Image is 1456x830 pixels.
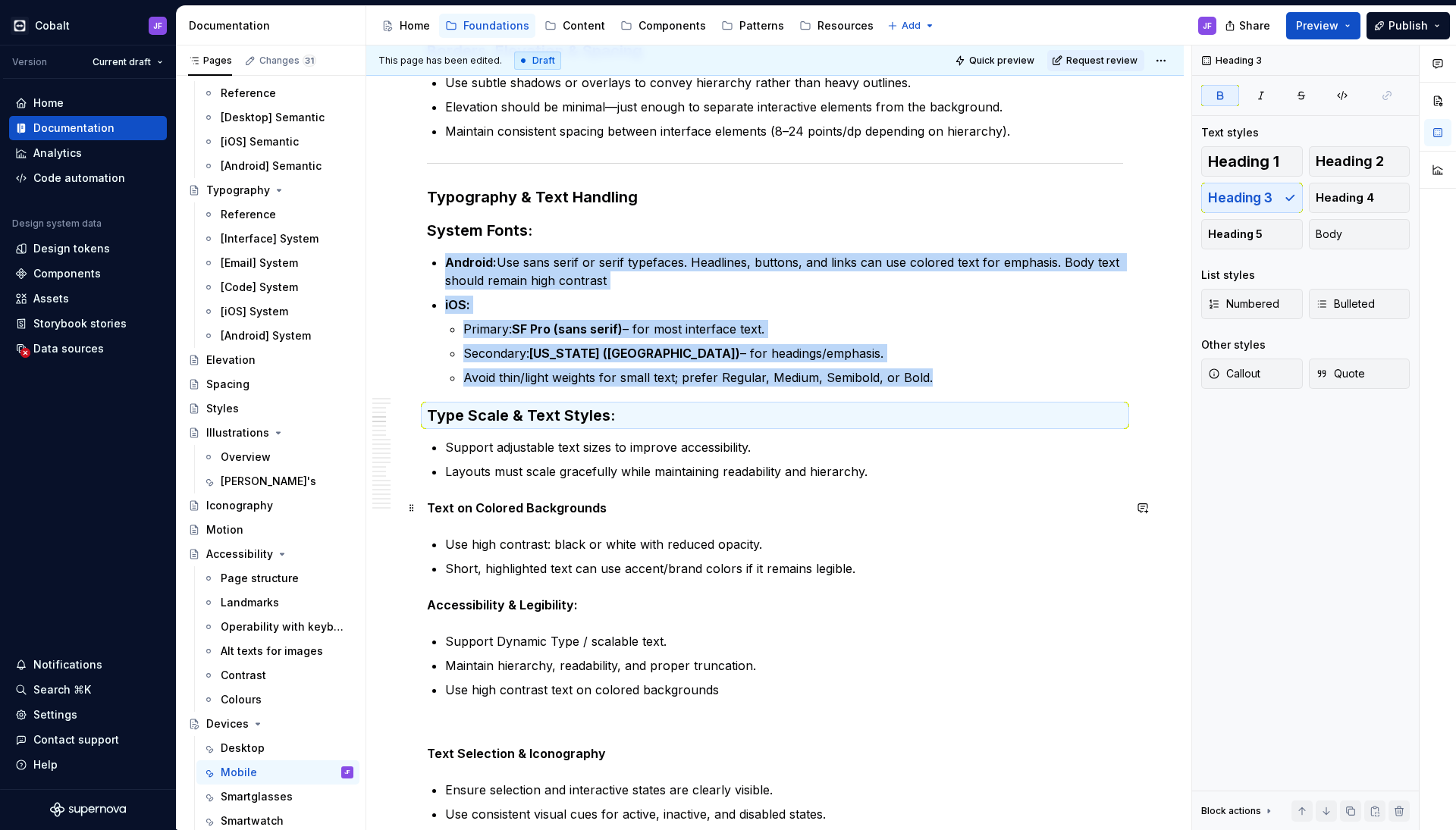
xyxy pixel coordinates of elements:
p: Use subtle shadows or overlays to convey hierarchy rather than heavy outlines. [445,74,1123,92]
div: JF [1203,20,1212,32]
span: Quote [1316,366,1365,381]
div: Colours [221,692,262,707]
p: Support adjustable text sizes to improve accessibility. [445,438,1123,456]
span: Numbered [1208,296,1279,312]
p: Use high contrast text on colored backgrounds [445,681,1123,699]
a: Foundations [439,14,535,38]
a: [Desktop] Semantic [196,105,359,130]
span: Quick preview [969,55,1034,67]
div: Components [33,266,101,281]
div: Code automation [33,171,125,186]
a: [Code] System [196,275,359,299]
div: [Code] System [221,280,298,295]
div: Data sources [33,341,104,356]
div: Typography [206,183,270,198]
p: Maintain consistent spacing between interface elements (8–24 points/dp depending on hierarchy). [445,122,1123,140]
a: Code automation [9,166,167,190]
a: Operability with keyboard [196,615,359,639]
a: Storybook stories [9,312,167,336]
span: Callout [1208,366,1260,381]
div: Accessibility [206,547,273,562]
a: [iOS] System [196,299,359,324]
a: Desktop [196,736,359,760]
div: Mobile [221,765,257,780]
div: Foundations [463,18,529,33]
a: Reference [196,81,359,105]
p: Use sans serif or serif typefaces. Headlines, buttons, and links can use colored text for emphasi... [445,253,1123,290]
span: Preview [1296,18,1338,33]
div: [Android] System [221,328,311,343]
strong: iOS: [445,297,470,312]
div: Block actions [1201,800,1275,822]
a: Design tokens [9,236,167,261]
a: Colours [196,687,359,712]
button: Bulleted [1309,289,1410,319]
a: Contrast [196,663,359,687]
div: Alt texts for images [221,644,323,659]
strong: Accessibility & Legibility: [427,597,578,612]
a: Motion [182,518,359,542]
div: Page tree [375,11,880,41]
a: Iconography [182,493,359,518]
p: Primary: – for most interface text. [463,320,1123,338]
div: Desktop [221,741,265,756]
a: Elevation [182,348,359,372]
p: Short, highlighted text can use accent/brand colors if it remains legible. [445,559,1123,578]
div: Text styles [1201,125,1259,140]
p: Use high contrast: black or white with reduced opacity. [445,535,1123,553]
a: [Email] System [196,251,359,275]
div: Contact support [33,732,119,747]
strong: System Fonts: [427,221,532,240]
button: Quick preview [950,50,1041,71]
div: Smartwatch [221,813,284,828]
button: Numbered [1201,289,1303,319]
div: [Interface] System [221,231,318,246]
div: Contrast [221,668,266,683]
span: Heading 4 [1316,190,1374,205]
button: Heading 5 [1201,219,1303,249]
button: Notifications [9,653,167,677]
div: Block actions [1201,805,1261,817]
span: Heading 5 [1208,227,1263,242]
button: Request review [1047,50,1144,71]
div: Help [33,757,58,772]
div: Overview [221,449,271,465]
div: Pages [188,55,232,67]
p: Layouts must scale gracefully while maintaining readability and hierarchy. [445,462,1123,481]
button: Heading 1 [1201,146,1303,177]
a: Documentation [9,116,167,140]
div: Page structure [221,571,299,586]
a: [Interface] System [196,227,359,251]
span: Request review [1066,55,1137,67]
span: Heading 1 [1208,154,1279,169]
div: [iOS] System [221,304,288,319]
div: [Android] Semantic [221,158,322,174]
div: Illustrations [206,425,269,440]
div: Design system data [12,218,102,230]
button: Publish [1367,12,1450,39]
a: Home [9,91,167,115]
button: Callout [1201,359,1303,389]
div: Search ⌘K [33,682,91,697]
div: Smartglasses [221,789,293,804]
div: Components [639,18,706,33]
div: Spacing [206,377,249,392]
button: Heading 4 [1309,183,1410,213]
button: Current draft [86,52,170,73]
h3: Typography & Text Handling [427,186,1123,208]
a: Content [538,14,611,38]
a: Home [375,14,436,38]
div: Landmarks [221,595,279,610]
a: Analytics [9,141,167,165]
a: Landmarks [196,590,359,615]
span: Publish [1389,18,1428,33]
button: Body [1309,219,1410,249]
button: Add [883,15,940,36]
strong: Android: [445,255,497,270]
div: JF [344,765,350,780]
div: Cobalt [35,18,70,33]
svg: Supernova Logo [50,802,126,817]
button: Preview [1286,12,1360,39]
a: Styles [182,396,359,421]
div: Analytics [33,146,82,161]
